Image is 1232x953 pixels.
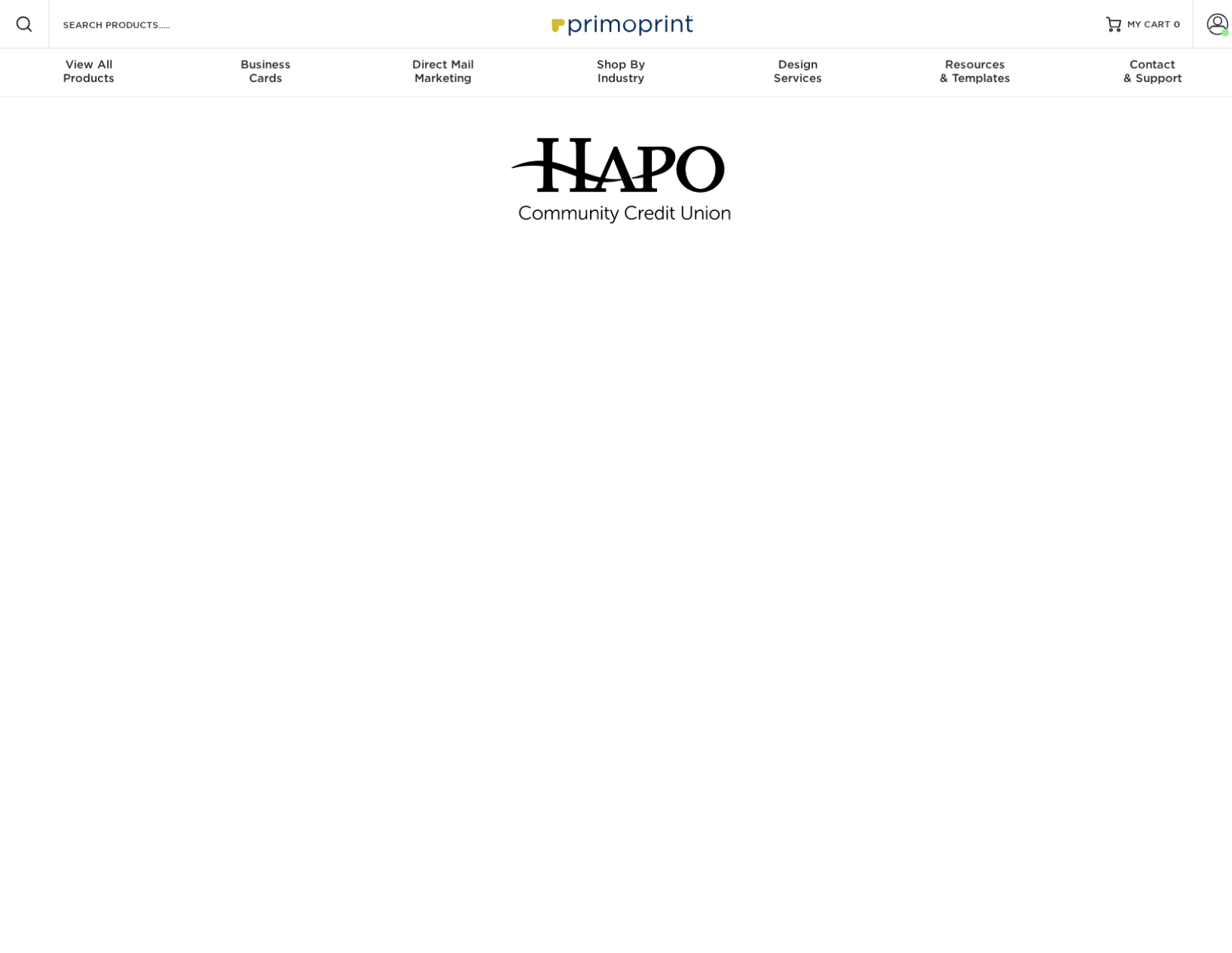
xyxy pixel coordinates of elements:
a: BusinessCards [176,48,353,96]
span: Contact [1056,57,1232,71]
a: Contact& Support [1056,48,1232,96]
span: Business [176,57,353,71]
a: Direct MailMarketing [352,48,528,96]
span: Design [704,57,880,71]
span: Direct Mail [352,57,528,71]
span: 0 [1165,19,1172,29]
img: Primoprint [541,8,692,40]
div: & Templates [880,57,1056,84]
a: Shop ByIndustry [528,48,705,96]
span: MY CART [1119,18,1162,31]
div: Industry [528,57,705,84]
span: Resources [880,57,1056,71]
span: Shop By [528,57,705,71]
input: SEARCH PRODUCTS..... [61,15,208,33]
a: DesignServices [704,48,880,96]
a: Resources& Templates [880,48,1056,96]
div: Cards [176,57,353,84]
div: & Support [1056,57,1232,84]
div: Marketing [352,57,528,84]
div: Services [704,57,880,84]
img: Hapo Community Credit Union [503,133,729,227]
